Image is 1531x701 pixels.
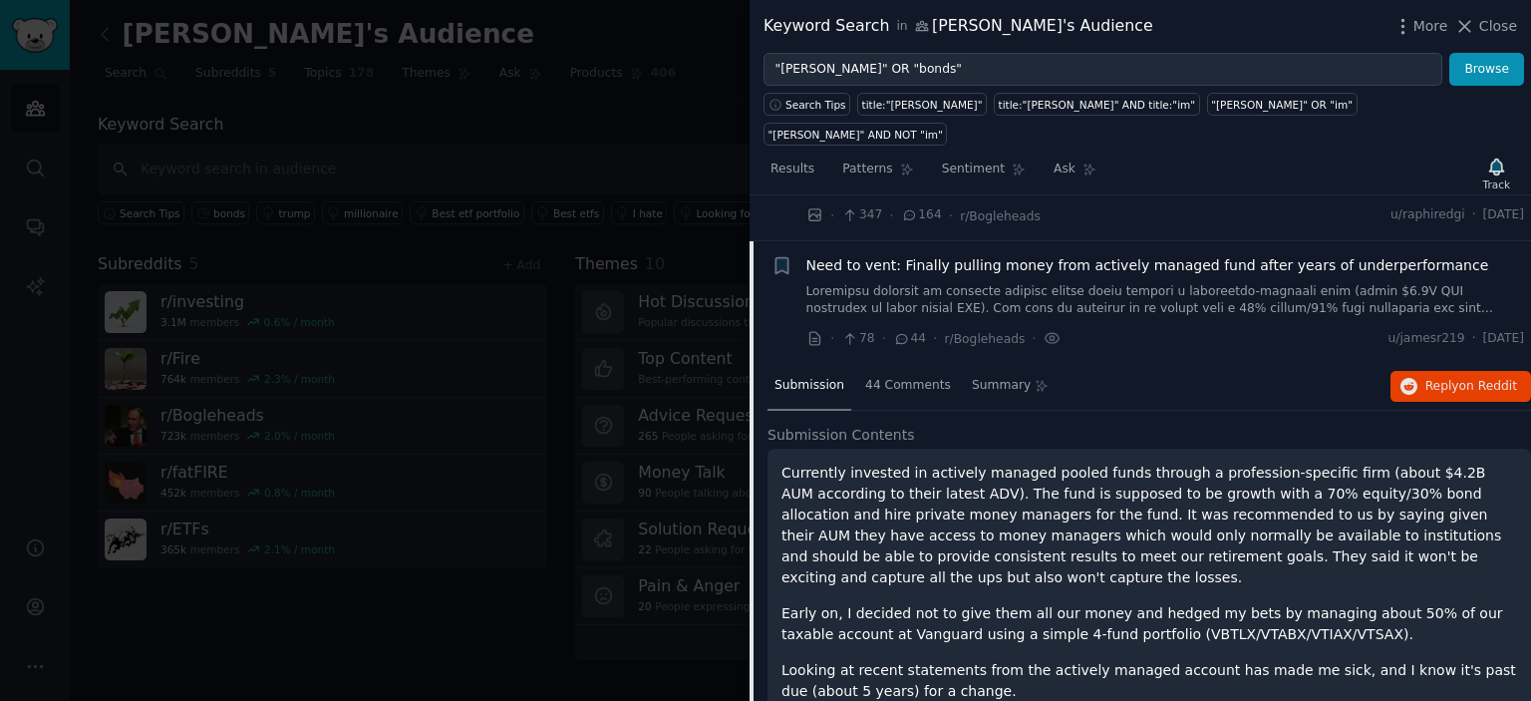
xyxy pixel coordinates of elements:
span: 164 [901,206,942,224]
span: Submission [774,377,844,395]
span: 44 Comments [865,377,951,395]
button: Replyon Reddit [1390,371,1531,403]
span: [DATE] [1483,330,1524,348]
span: · [949,205,953,226]
div: title:"[PERSON_NAME]" AND title:"im" [999,98,1196,112]
a: Sentiment [935,154,1033,194]
input: Try a keyword related to your business [764,53,1442,87]
span: u/raphiredgi [1390,206,1465,224]
span: · [1032,328,1036,349]
span: Submission Contents [767,425,915,446]
div: title:"[PERSON_NAME]" [862,98,983,112]
div: "[PERSON_NAME]" OR "im" [1211,98,1353,112]
span: u/jamesr219 [1388,330,1465,348]
span: · [1472,330,1476,348]
span: Results [770,161,814,178]
button: Search Tips [764,93,850,116]
span: on Reddit [1459,379,1517,393]
button: Close [1454,16,1517,37]
button: Browse [1449,53,1524,87]
span: Search Tips [785,98,846,112]
span: 347 [841,206,882,224]
a: Patterns [835,154,920,194]
a: Need to vent: Finally pulling money from actively managed fund after years of underperformance [806,255,1489,276]
span: 78 [841,330,874,348]
span: More [1413,16,1448,37]
span: · [830,205,834,226]
p: Currently invested in actively managed pooled funds through a profession-specific firm (about $4.... [781,463,1517,588]
a: title:"[PERSON_NAME]" [857,93,987,116]
span: Sentiment [942,161,1005,178]
span: [DATE] [1483,206,1524,224]
button: Track [1476,153,1517,194]
p: Early on, I decided not to give them all our money and hedged my bets by managing about 50% of ou... [781,603,1517,645]
span: Summary [972,377,1031,395]
span: · [830,328,834,349]
button: More [1392,16,1448,37]
div: "[PERSON_NAME]" AND NOT "im" [768,128,943,142]
a: Results [764,154,821,194]
span: r/Bogleheads [945,332,1026,346]
span: r/Bogleheads [960,209,1041,223]
a: "[PERSON_NAME]" AND NOT "im" [764,123,947,146]
span: 44 [893,330,926,348]
span: · [1472,206,1476,224]
div: Keyword Search [PERSON_NAME]'s Audience [764,14,1153,39]
span: Close [1479,16,1517,37]
a: Ask [1047,154,1103,194]
a: Loremipsu dolorsit am consecte adipisc elitse doeiu tempori u laboreetdo-magnaali enim (admin $6.... [806,283,1525,318]
div: Track [1483,177,1510,191]
span: · [889,205,893,226]
a: "[PERSON_NAME]" OR "im" [1207,93,1358,116]
span: Reply [1425,378,1517,396]
span: Ask [1054,161,1075,178]
a: title:"[PERSON_NAME]" AND title:"im" [994,93,1200,116]
span: in [896,18,907,36]
span: Patterns [842,161,892,178]
span: · [882,328,886,349]
span: · [933,328,937,349]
